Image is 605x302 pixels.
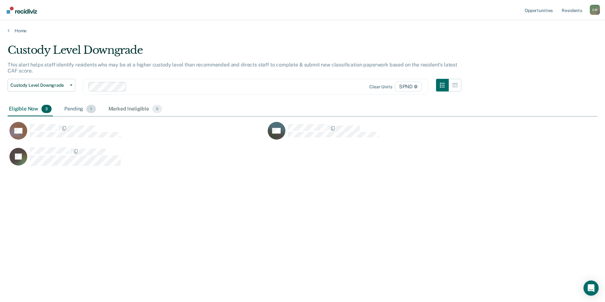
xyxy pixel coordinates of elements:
div: CaseloadOpportunityCell-00598319 [8,147,266,172]
div: C N [590,5,600,15]
div: Custody Level Downgrade [8,44,461,62]
span: 3 [41,105,52,113]
button: Custody Level Downgrade [8,79,75,91]
a: Home [8,28,597,34]
span: 1 [86,105,96,113]
button: Profile dropdown button [590,5,600,15]
div: Eligible Now3 [8,102,53,116]
span: 0 [152,105,162,113]
span: SPND [395,82,422,92]
div: Marked Ineligible0 [107,102,164,116]
span: Custody Level Downgrade [10,83,67,88]
p: This alert helps staff identify residents who may be at a higher custody level than recommended a... [8,62,457,74]
div: Open Intercom Messenger [583,280,599,296]
img: Recidiviz [7,7,37,14]
div: CaseloadOpportunityCell-00546863 [8,122,266,147]
div: Pending1 [63,102,97,116]
div: CaseloadOpportunityCell-00113721 [266,122,524,147]
div: Clear units [369,84,392,90]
